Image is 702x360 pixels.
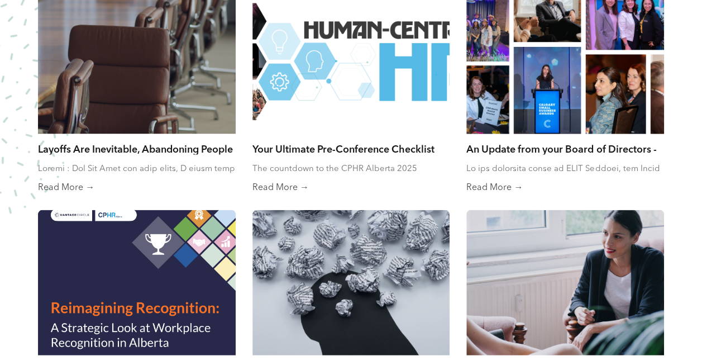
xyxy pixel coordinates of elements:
[466,182,663,193] a: Read More →
[38,142,235,154] a: Layoffs Are Inevitable, Abandoning People Isn’t
[252,142,450,154] a: Your Ultimate Pre-Conference Checklist for the CPHR Alberta 2025 Conference!
[38,163,235,174] div: Loremi : Dol Sit Amet con adip elits, D eiusm temp incid utlaboreetdol mag ali enimadmi veni quis...
[466,163,663,174] div: Lo ips dolorsita conse ad ELIT Seddoei, tem Incid ut Laboreetd magn aliquaeni ad minimve quisnost...
[38,182,235,193] a: Read More →
[252,182,450,193] a: Read More →
[466,142,663,154] a: An Update from your Board of Directors - [DATE]
[252,163,450,174] div: The countdown to the CPHR Alberta 2025 Conference has officially begun!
